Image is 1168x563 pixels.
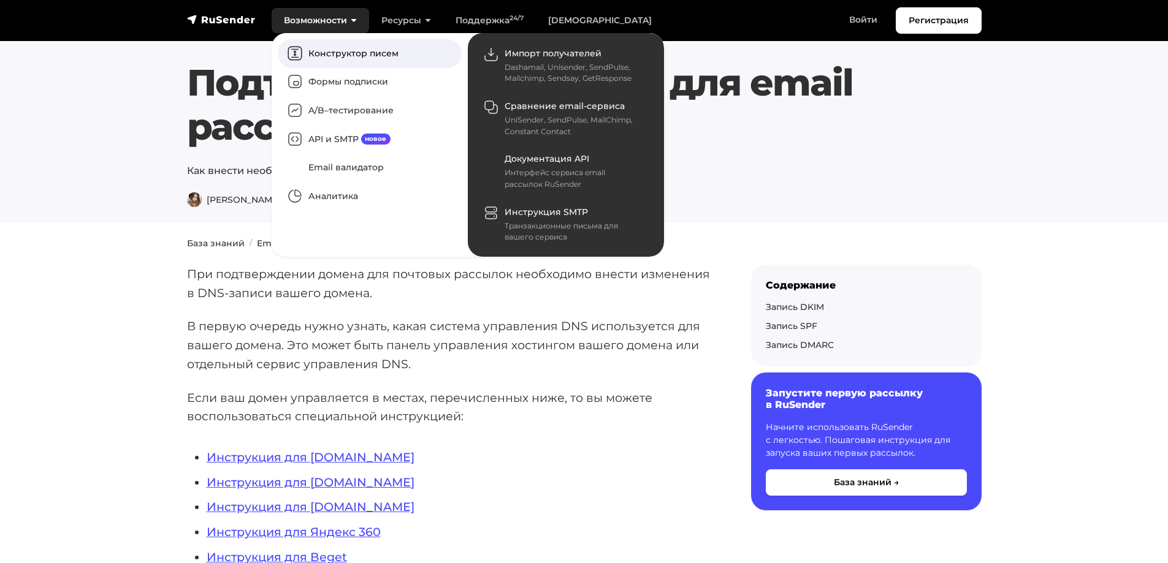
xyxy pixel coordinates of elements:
a: Сравнение email-сервиса UniSender, SendPulse, MailChimp, Constant Contact [474,92,658,145]
a: Запись DMARC [766,339,834,350]
div: UniSender, SendPulse, MailChimp, Constant Contact [505,115,643,137]
a: База знаний [187,238,245,249]
a: Инструкция SMTP Транзакционные письма для вашего сервиса [474,198,658,251]
a: Возможности [272,8,369,33]
span: Инструкция SMTP [505,206,588,217]
img: RuSender [187,13,256,26]
span: Документация API [505,153,589,164]
div: Интерфейс сервиса email рассылок RuSender [505,167,643,190]
div: Dashamail, Unisender, SendPulse, Mailchimp, Sendsay, GetResponse [505,62,643,85]
div: Транзакционные письма для вашего сервиса [505,221,643,243]
p: При подтверждении домена для почтовых рассылок необходимо внести изменения в DNS-записи вашего до... [187,265,712,302]
h6: Запустите первую рассылку в RuSender [766,387,967,410]
a: Инструкция для [DOMAIN_NAME] [207,499,414,514]
a: Инструкция для [DOMAIN_NAME] [207,475,414,489]
a: [DEMOGRAPHIC_DATA] [536,8,664,33]
span: Импорт получателей [505,48,601,59]
a: A/B–тестирование [278,96,462,125]
a: Импорт получателей Dashamail, Unisender, SendPulse, Mailchimp, Sendsay, GetResponse [474,39,658,92]
a: Аналитика [278,182,462,211]
sup: 24/7 [510,14,524,22]
span: [PERSON_NAME] [187,194,281,205]
a: Инструкция для Яндекс 360 [207,524,381,539]
a: Email рассылки [257,238,328,249]
a: API и SMTPновое [278,125,462,154]
a: Формы подписки [278,68,462,97]
a: Email валидатор [278,154,462,183]
p: Если ваш домен управляется в местах, перечисленных ниже, то вы можете воспользоваться специальной... [187,388,712,426]
a: Запустите первую рассылку в RuSender Начните использовать RuSender с легкостью. Пошаговая инструк... [751,372,982,510]
div: Содержание [766,279,967,291]
span: Сравнение email-сервиса [505,100,625,111]
a: Инструкция для [DOMAIN_NAME] [207,450,414,464]
h1: Подтверждение домена для email рассылок [187,61,982,149]
a: Войти [837,7,890,32]
p: В первую очередь нужно узнать, какая система управления DNS используется для вашего домена. Это м... [187,317,712,373]
span: новое [361,134,391,145]
a: Регистрация [896,7,982,34]
a: Запись DKIM [766,301,824,312]
a: Запись SPF [766,320,817,331]
a: Документация API Интерфейс сервиса email рассылок RuSender [474,145,658,198]
a: Ресурсы [369,8,443,33]
button: База знаний → [766,469,967,496]
p: Начните использовать RuSender с легкостью. Пошаговая инструкция для запуска ваших первых рассылок. [766,421,967,459]
a: Конструктор писем [278,39,462,68]
p: Как внести необходимые ТХТ-записи для верификации домена [187,164,982,178]
nav: breadcrumb [180,237,989,250]
a: Поддержка24/7 [443,8,536,33]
